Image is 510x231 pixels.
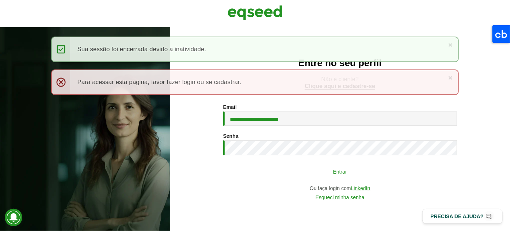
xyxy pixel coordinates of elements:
[316,195,365,200] a: Esqueci minha senha
[228,4,282,22] img: EqSeed Logo
[448,74,453,82] a: ×
[223,105,237,110] label: Email
[223,133,239,139] label: Senha
[448,41,453,49] a: ×
[245,164,435,178] button: Entrar
[51,37,459,62] div: Sua sessão foi encerrada devido a inatividade.
[223,186,457,191] div: Ou faça login com
[351,186,370,191] a: LinkedIn
[51,69,459,95] div: Para acessar esta página, favor fazer login ou se cadastrar.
